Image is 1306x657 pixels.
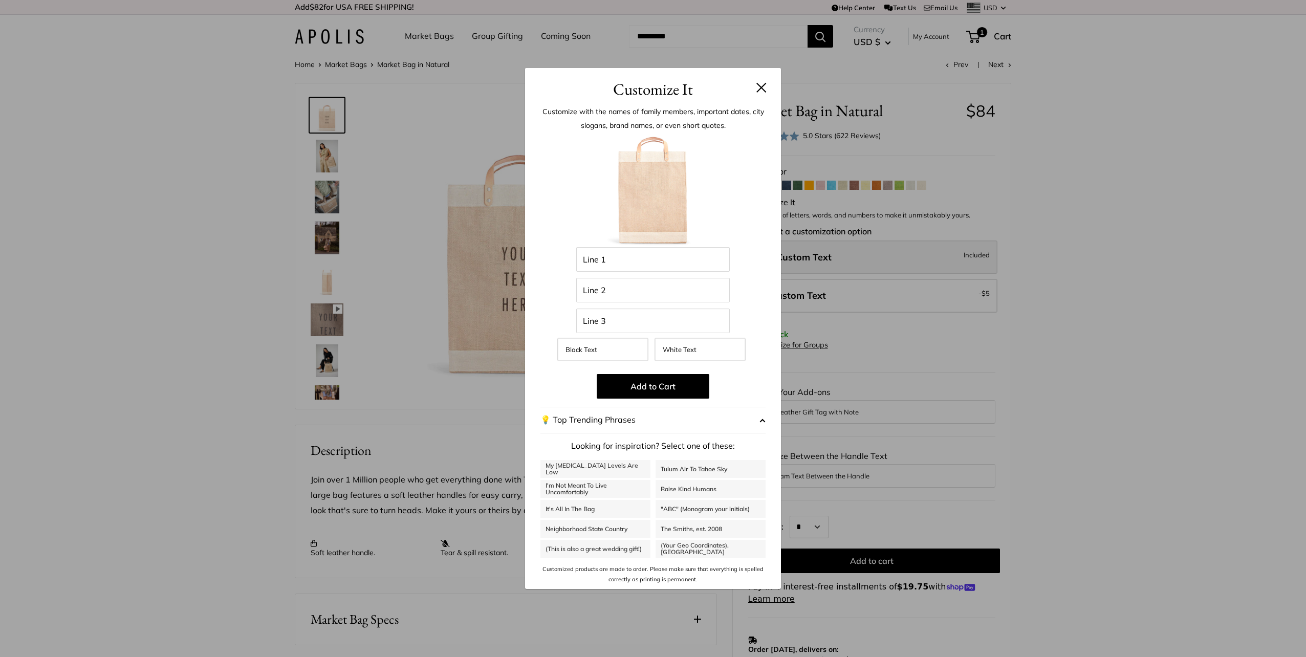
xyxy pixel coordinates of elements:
a: It's All In The Bag [540,500,650,518]
button: 💡 Top Trending Phrases [540,407,766,433]
p: Customized products are made to order. Please make sure that everything is spelled correctly as p... [540,564,766,585]
a: Tulum Air To Tahoe Sky [656,460,766,478]
label: White Text [655,338,746,361]
a: (Your Geo Coordinates), [GEOGRAPHIC_DATA] [656,540,766,558]
a: (This is also a great wedding gift!) [540,540,650,558]
a: "ABC" (Monogram your initials) [656,500,766,518]
img: Blank_Product.005.jpeg [597,135,709,247]
p: Customize with the names of family members, important dates, city slogans, brand names, or even s... [540,105,766,132]
a: Raise Kind Humans [656,480,766,498]
h3: Customize It [540,77,766,101]
a: Neighborhood State Country [540,520,650,538]
a: The Smiths, est. 2008 [656,520,766,538]
a: I'm Not Meant To Live Uncomfortably [540,480,650,498]
p: Looking for inspiration? Select one of these: [540,439,766,454]
label: Black Text [557,338,648,361]
span: Black Text [565,345,597,354]
button: Add to Cart [597,374,709,399]
a: My [MEDICAL_DATA] Levels Are Low [540,460,650,478]
span: White Text [663,345,696,354]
